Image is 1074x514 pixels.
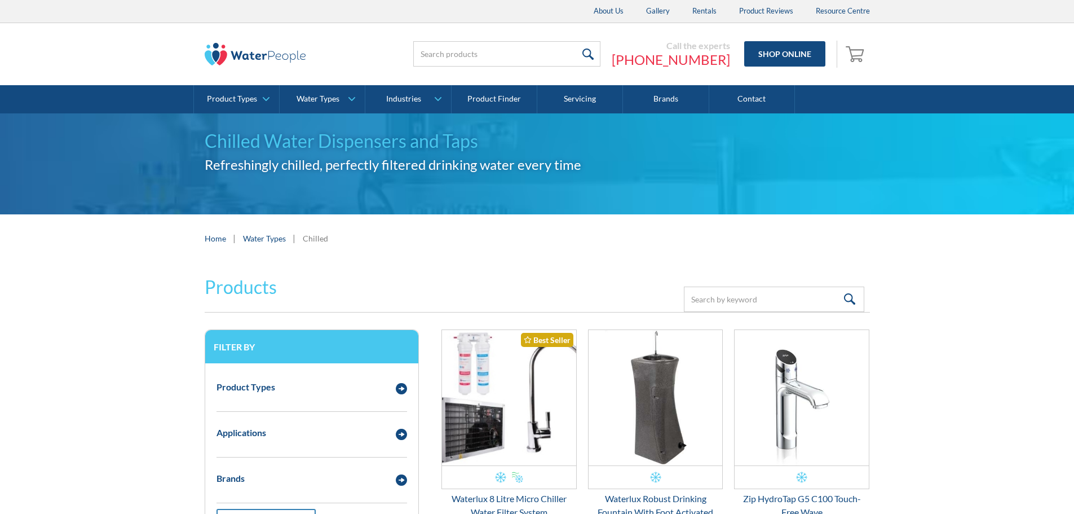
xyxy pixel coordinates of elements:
div: Brands [216,472,245,485]
a: Product Finder [452,85,537,113]
img: The Water People [205,43,306,65]
a: Brands [623,85,709,113]
img: Waterlux Robust Drinking Fountain With Foot Activated Glass Filler [589,330,723,465]
a: Product Types [194,85,279,113]
a: Contact [709,85,795,113]
img: Zip HydroTap G5 C100 Touch-Free Wave [735,330,869,465]
div: | [291,231,297,245]
a: Industries [365,85,450,113]
input: Search by keyword [684,287,864,312]
img: Waterlux 8 Litre Micro Chiller Water Filter System [442,330,576,465]
h3: Filter by [214,341,410,352]
a: Shop Online [744,41,825,67]
h2: Products [205,274,277,301]
a: Water Types [243,232,286,244]
div: | [232,231,237,245]
div: Industries [386,94,421,104]
a: Servicing [537,85,623,113]
div: Water Types [297,94,339,104]
div: Chilled [303,232,328,244]
img: shopping cart [846,45,867,63]
div: Product Types [207,94,257,104]
h2: Refreshingly chilled, perfectly filtered drinking water every time [205,155,870,175]
div: Product Types [216,380,275,394]
input: Search products [413,41,600,67]
div: Best Seller [521,333,573,347]
a: Water Types [280,85,365,113]
a: [PHONE_NUMBER] [612,51,730,68]
h1: Chilled Water Dispensers and Taps [205,128,870,155]
a: Home [205,232,226,244]
div: Applications [216,426,266,440]
div: Call the experts [612,40,730,51]
a: Open empty cart [843,41,870,68]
